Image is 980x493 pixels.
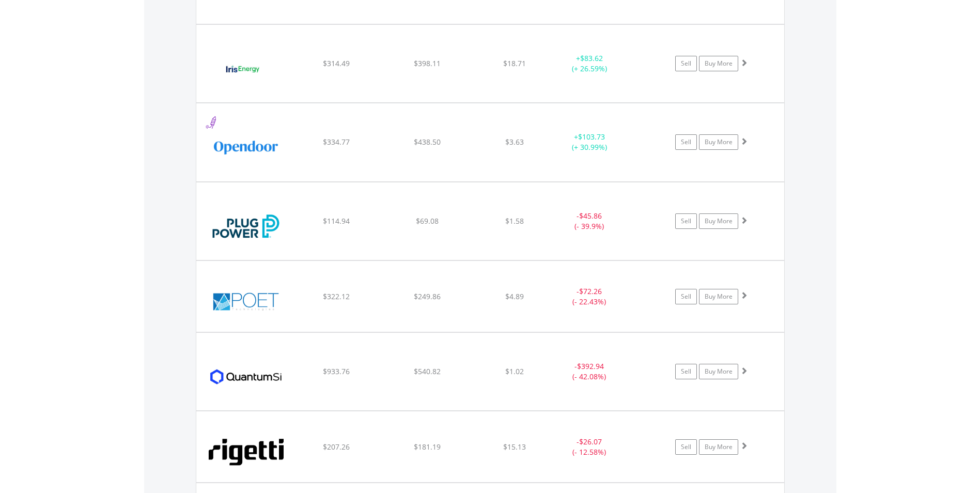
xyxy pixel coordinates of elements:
[675,439,697,455] a: Sell
[675,56,697,71] a: Sell
[414,137,441,147] span: $438.50
[579,286,602,296] span: $72.26
[699,213,738,229] a: Buy More
[699,134,738,150] a: Buy More
[675,213,697,229] a: Sell
[503,442,526,452] span: $15.13
[699,56,738,71] a: Buy More
[699,289,738,304] a: Buy More
[323,137,350,147] span: $334.77
[505,137,524,147] span: $3.63
[675,364,697,379] a: Sell
[580,53,603,63] span: $83.62
[323,291,350,301] span: $322.12
[551,211,629,232] div: - (- 39.9%)
[414,366,441,376] span: $540.82
[505,366,524,376] span: $1.02
[416,216,439,226] span: $69.08
[551,361,629,382] div: - (- 42.08%)
[675,289,697,304] a: Sell
[577,361,604,371] span: $392.94
[551,286,629,307] div: - (- 22.43%)
[579,211,602,221] span: $45.86
[699,439,738,455] a: Buy More
[414,291,441,301] span: $249.86
[505,216,524,226] span: $1.58
[414,58,441,68] span: $398.11
[201,195,290,257] img: EQU.US.PLUG.png
[201,346,290,408] img: EQU.US.QSI.png
[551,53,629,74] div: + (+ 26.59%)
[201,116,290,178] img: EQU.US.OPEN.png
[323,58,350,68] span: $314.49
[201,424,290,480] img: EQU.US.RGTI.png
[699,364,738,379] a: Buy More
[414,442,441,452] span: $181.19
[323,366,350,376] span: $933.76
[579,437,602,446] span: $26.07
[505,291,524,301] span: $4.89
[201,274,290,329] img: EQU.US.POET.png
[578,132,605,142] span: $103.73
[201,38,290,100] img: EQU.US.IREN.png
[551,132,629,152] div: + (+ 30.99%)
[323,442,350,452] span: $207.26
[551,437,629,457] div: - (- 12.58%)
[323,216,350,226] span: $114.94
[503,58,526,68] span: $18.71
[675,134,697,150] a: Sell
